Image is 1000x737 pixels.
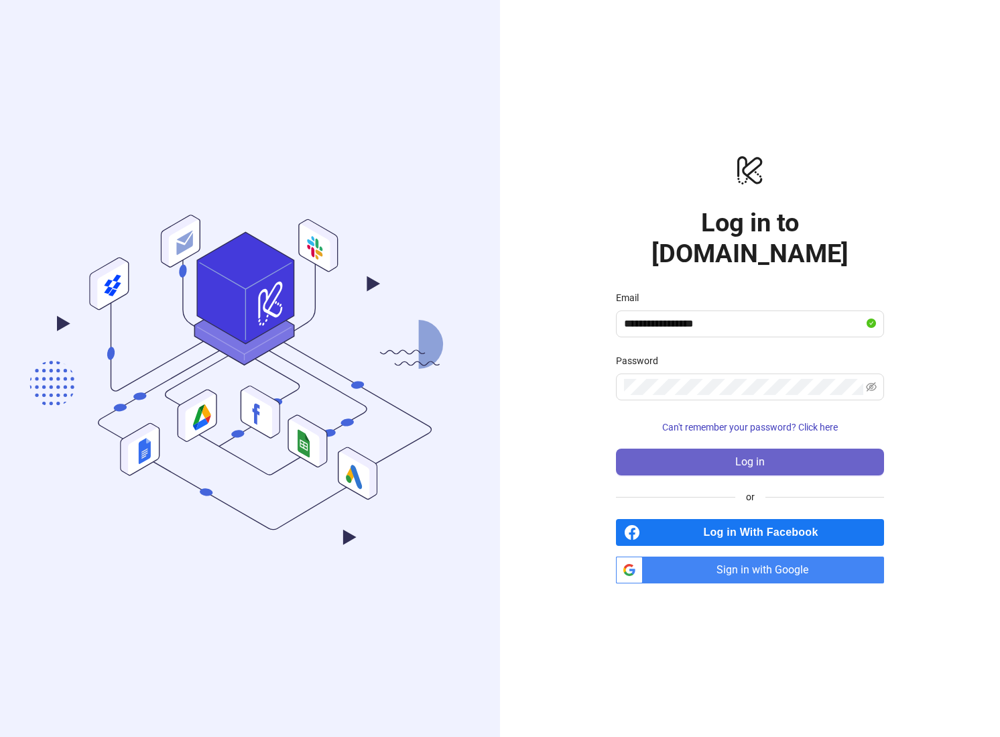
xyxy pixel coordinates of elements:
label: Password [616,353,667,368]
span: eye-invisible [866,382,877,392]
a: Can't remember your password? Click here [616,422,884,433]
span: Log in [735,456,765,468]
h1: Log in to [DOMAIN_NAME] [616,207,884,269]
span: Sign in with Google [648,557,884,583]
span: Log in With Facebook [645,519,884,546]
input: Email [624,316,864,332]
a: Sign in with Google [616,557,884,583]
button: Can't remember your password? Click here [616,416,884,438]
label: Email [616,290,647,305]
span: or [735,490,765,504]
input: Password [624,379,863,395]
button: Log in [616,449,884,475]
span: Can't remember your password? Click here [662,422,838,433]
a: Log in With Facebook [616,519,884,546]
